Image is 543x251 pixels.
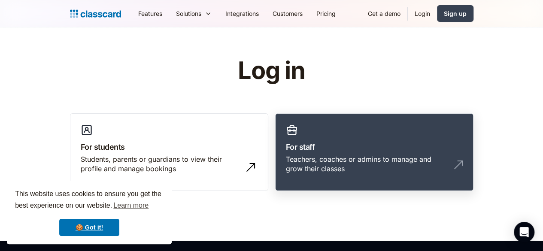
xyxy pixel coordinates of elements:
[112,199,150,212] a: learn more about cookies
[131,4,169,23] a: Features
[176,9,201,18] div: Solutions
[81,141,258,153] h3: For students
[437,5,473,22] a: Sign up
[444,9,467,18] div: Sign up
[514,222,534,242] div: Open Intercom Messenger
[408,4,437,23] a: Login
[309,4,343,23] a: Pricing
[266,4,309,23] a: Customers
[70,8,121,20] a: home
[286,154,446,174] div: Teachers, coaches or admins to manage and grow their classes
[169,4,218,23] div: Solutions
[135,57,408,84] h1: Log in
[7,181,172,244] div: cookieconsent
[81,154,240,174] div: Students, parents or guardians to view their profile and manage bookings
[15,189,164,212] span: This website uses cookies to ensure you get the best experience on our website.
[218,4,266,23] a: Integrations
[70,113,268,191] a: For studentsStudents, parents or guardians to view their profile and manage bookings
[59,219,119,236] a: dismiss cookie message
[361,4,407,23] a: Get a demo
[286,141,463,153] h3: For staff
[275,113,473,191] a: For staffTeachers, coaches or admins to manage and grow their classes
